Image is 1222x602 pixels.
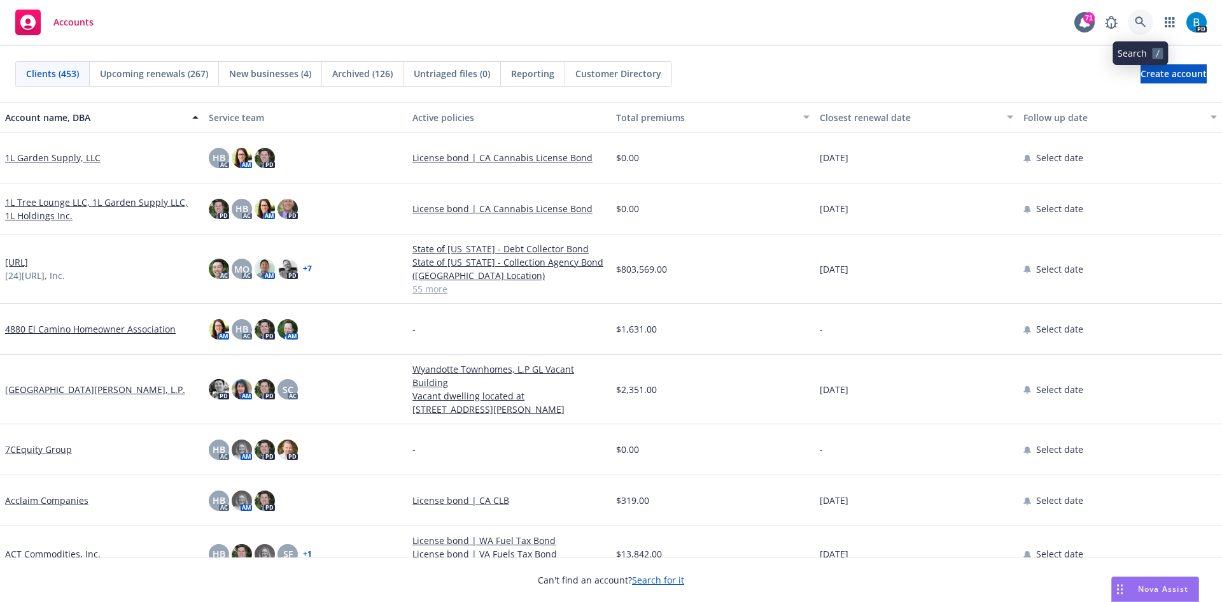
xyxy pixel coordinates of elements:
span: Reporting [511,67,554,80]
div: Active policies [412,111,606,124]
a: Vacant dwelling located at [STREET_ADDRESS][PERSON_NAME] [412,389,606,416]
a: Report a Bug [1099,10,1124,35]
img: photo [255,319,275,340]
span: - [412,443,416,456]
img: photo [232,440,252,460]
img: photo [232,544,252,564]
img: photo [232,379,252,399]
img: photo [277,259,298,279]
a: State of [US_STATE] - Collection Agency Bond ([GEOGRAPHIC_DATA] Location) [412,255,606,282]
a: ACT Commodities, Inc. [5,547,101,561]
img: photo [277,199,298,219]
span: HB [235,202,248,215]
span: Can't find an account? [538,573,684,587]
span: $1,631.00 [616,322,657,336]
a: Wyandotte Townhomes, L.P GL Vacant Building [412,362,606,389]
a: License bond | CA CLB [412,494,606,507]
a: Search for it [632,574,684,586]
span: Select date [1036,494,1083,507]
a: + 1 [303,550,312,558]
span: SF [283,547,293,561]
img: photo [277,319,298,340]
a: 7CEquity Group [5,443,72,456]
img: photo [255,259,275,279]
span: - [412,322,416,336]
span: Clients (453) [26,67,79,80]
span: [DATE] [820,151,848,164]
a: Accounts [10,4,99,40]
a: Search [1128,10,1153,35]
a: State of [US_STATE] - Debt Collector Bond [412,242,606,255]
a: Acclaim Companies [5,494,88,507]
a: 1L Tree Lounge LLC, 1L Garden Supply LLC, 1L Holdings Inc. [5,196,199,222]
span: - [820,443,823,456]
img: photo [209,199,229,219]
span: [24][URL], Inc. [5,269,65,282]
img: photo [255,544,275,564]
span: [DATE] [820,262,848,276]
a: 55 more [412,282,606,296]
span: - [820,322,823,336]
div: Drag to move [1112,577,1128,601]
a: Create account [1141,64,1207,83]
button: Nova Assist [1111,577,1199,602]
div: Closest renewal date [820,111,999,124]
span: [DATE] [820,547,848,561]
span: MQ [234,262,249,276]
span: HB [213,443,225,456]
span: Select date [1036,383,1083,396]
span: SC [283,383,293,396]
span: Select date [1036,202,1083,215]
span: Select date [1036,322,1083,336]
span: HB [213,494,225,507]
img: photo [1186,12,1207,32]
span: Untriaged files (0) [414,67,490,80]
span: [DATE] [820,202,848,215]
span: Create account [1141,62,1207,86]
a: + 7 [303,265,312,273]
img: photo [232,491,252,511]
img: photo [255,440,275,460]
a: License bond | CA Cannabis License Bond [412,151,606,164]
span: [DATE] [820,383,848,396]
span: HB [213,547,225,561]
button: Service team [204,102,407,133]
span: HB [213,151,225,164]
span: Customer Directory [575,67,661,80]
a: [GEOGRAPHIC_DATA][PERSON_NAME], L.P. [5,383,185,396]
span: Select date [1036,547,1083,561]
div: Total premiums [616,111,796,124]
span: New businesses (4) [229,67,311,80]
span: Nova Assist [1138,584,1188,594]
img: photo [255,379,275,399]
div: Account name, DBA [5,111,185,124]
span: $2,351.00 [616,383,657,396]
a: License bond | CA Cannabis License Bond [412,202,606,215]
img: photo [255,491,275,511]
div: Service team [209,111,402,124]
span: HB [235,322,248,336]
span: Select date [1036,443,1083,456]
span: $0.00 [616,151,639,164]
a: 4880 El Camino Homeowner Association [5,322,176,336]
span: $0.00 [616,443,639,456]
img: photo [255,148,275,168]
span: $0.00 [616,202,639,215]
img: photo [232,148,252,168]
a: Switch app [1157,10,1183,35]
img: photo [277,440,298,460]
img: photo [255,199,275,219]
span: $803,569.00 [616,262,667,276]
span: Accounts [53,17,94,27]
span: Select date [1036,151,1083,164]
span: [DATE] [820,494,848,507]
span: Archived (126) [332,67,393,80]
img: photo [209,379,229,399]
span: Upcoming renewals (267) [100,67,208,80]
div: 71 [1083,12,1095,24]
